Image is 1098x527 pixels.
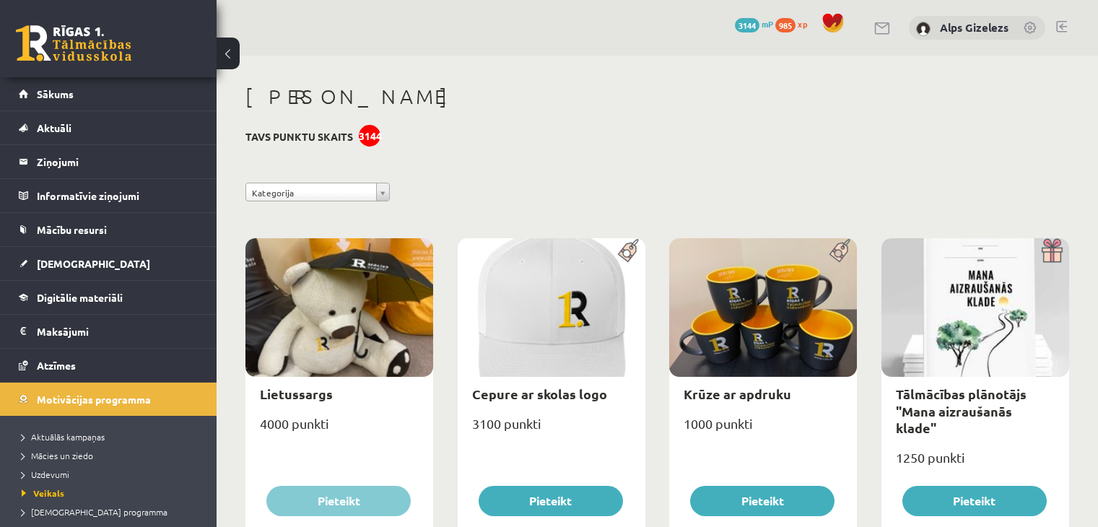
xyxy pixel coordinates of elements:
a: Uzdevumi [22,468,202,481]
a: Veikals [22,487,202,500]
button: Pieteikt [902,486,1047,516]
a: Digitālie materiāli [19,281,199,314]
div: 3144 [359,125,380,147]
button: Pieteikt [690,486,835,516]
a: Rīgas 1. Tālmācības vidusskola [16,25,131,61]
span: Kategorija [252,183,370,202]
a: Maksājumi [19,315,199,348]
a: Motivācijas programma [19,383,199,416]
img: Populāra prece [824,238,857,263]
div: 4000 punkti [245,411,433,448]
span: 985 [775,18,796,32]
img: Alps Gizelezs [916,22,931,36]
span: Mācies un ziedo [22,450,93,461]
button: Pieteikt [479,486,623,516]
a: Atzīmes [19,349,199,382]
a: [DEMOGRAPHIC_DATA] programma [22,505,202,518]
a: Aktuālās kampaņas [22,430,202,443]
a: [DEMOGRAPHIC_DATA] [19,247,199,280]
span: xp [798,18,807,30]
a: 985 xp [775,18,814,30]
span: 3144 [735,18,759,32]
span: Aktuālās kampaņas [22,431,105,443]
a: Alps Gizelezs [940,20,1008,35]
a: Krūze ar apdruku [684,386,791,402]
a: Mācies un ziedo [22,449,202,462]
a: Kategorija [245,183,390,201]
span: Digitālie materiāli [37,291,123,304]
button: Pieteikt [266,486,411,516]
a: Cepure ar skolas logo [472,386,607,402]
a: Mācību resursi [19,213,199,246]
legend: Informatīvie ziņojumi [37,179,199,212]
span: [DEMOGRAPHIC_DATA] [37,257,150,270]
span: Veikals [22,487,64,499]
legend: Maksājumi [37,315,199,348]
a: Lietussargs [260,386,333,402]
span: mP [762,18,773,30]
img: Populāra prece [613,238,645,263]
a: Aktuāli [19,111,199,144]
span: Motivācijas programma [37,393,151,406]
span: Sākums [37,87,74,100]
a: 3144 mP [735,18,773,30]
a: Ziņojumi [19,145,199,178]
a: Tālmācības plānotājs "Mana aizraušanās klade" [896,386,1027,436]
a: Informatīvie ziņojumi [19,179,199,212]
a: Sākums [19,77,199,110]
img: Dāvana ar pārsteigumu [1037,238,1069,263]
span: Atzīmes [37,359,76,372]
span: Uzdevumi [22,469,69,480]
legend: Ziņojumi [37,145,199,178]
h1: [PERSON_NAME] [245,84,1069,109]
div: 3100 punkti [458,411,645,448]
span: [DEMOGRAPHIC_DATA] programma [22,506,167,518]
div: 1250 punkti [881,445,1069,482]
span: Aktuāli [37,121,71,134]
span: Mācību resursi [37,223,107,236]
h3: Tavs punktu skaits [245,131,353,143]
div: 1000 punkti [669,411,857,448]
